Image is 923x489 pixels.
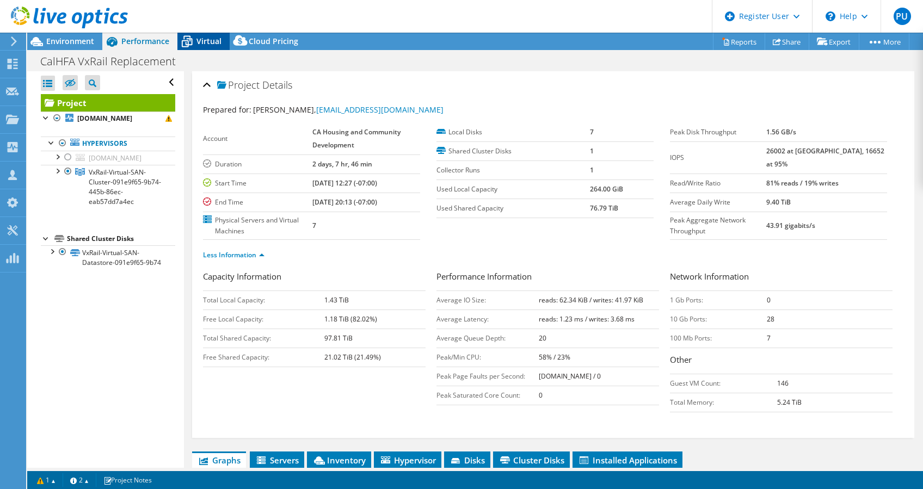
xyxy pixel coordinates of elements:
td: Total Shared Capacity: [203,329,324,348]
b: 97.81 TiB [324,333,353,343]
a: Export [809,33,859,50]
a: [EMAIL_ADDRESS][DOMAIN_NAME] [316,104,444,115]
span: Cluster Disks [499,455,564,466]
b: [DATE] 20:13 (-07:00) [312,197,377,207]
a: Hypervisors [41,137,175,151]
b: 2 days, 7 hr, 46 min [312,159,372,169]
b: 20 [539,333,546,343]
td: Peak Page Faults per Second: [436,367,539,386]
label: Used Shared Capacity [436,203,590,214]
a: 2 [63,473,96,487]
span: Environment [46,36,94,46]
a: More [859,33,909,50]
a: Less Information [203,250,264,259]
span: Virtual [196,36,221,46]
label: Physical Servers and Virtual Machines [203,215,312,237]
a: Project [41,94,175,112]
td: 100 Mb Ports: [670,329,767,348]
td: Peak Saturated Core Count: [436,386,539,405]
label: Shared Cluster Disks [436,146,590,157]
td: 1 Gb Ports: [670,290,767,310]
b: CA Housing and Community Development [312,127,401,150]
label: Peak Disk Throughput [670,127,766,138]
b: 1.43 TiB [324,295,349,305]
h3: Capacity Information [203,270,426,285]
a: [DOMAIN_NAME] [41,151,175,165]
b: 5.24 TiB [777,398,802,407]
span: Performance [121,36,169,46]
label: Start Time [203,178,312,189]
td: Total Local Capacity: [203,290,324,310]
span: [DOMAIN_NAME] [89,153,141,163]
div: Shared Cluster Disks [67,232,175,245]
label: IOPS [670,152,766,163]
span: VxRail-Virtual-SAN-Cluster-091e9f65-9b74-445b-86ec-eab57dd7a4ec [89,168,161,206]
label: End Time [203,197,312,208]
td: Average Queue Depth: [436,329,539,348]
a: Share [765,33,809,50]
b: 21.02 TiB (21.49%) [324,352,381,362]
h1: CalHFA VxRail Replacement [35,55,193,67]
h3: Performance Information [436,270,659,285]
b: 58% / 23% [539,352,570,362]
span: Inventory [312,455,366,466]
label: Collector Runs [436,165,590,176]
td: Average Latency: [436,310,539,329]
b: 9.40 TiB [766,197,791,207]
span: [PERSON_NAME], [253,104,444,115]
b: reads: 1.23 ms / writes: 3.68 ms [539,314,635,324]
b: 1.18 TiB (82.02%) [324,314,377,324]
label: Account [203,133,312,144]
a: [DOMAIN_NAME] [41,112,175,126]
b: 7 [590,127,594,137]
label: Read/Write Ratio [670,178,766,189]
b: 1 [590,146,594,156]
td: Total Memory: [670,393,777,412]
h3: Other [670,354,893,368]
span: Servers [255,455,299,466]
a: 1 [29,473,63,487]
td: Free Local Capacity: [203,310,324,329]
a: Project Notes [96,473,159,487]
b: 28 [767,314,774,324]
span: Installed Applications [578,455,677,466]
b: 76.79 TiB [590,203,618,213]
td: Peak/Min CPU: [436,348,539,367]
h3: Network Information [670,270,893,285]
span: Cloud Pricing [249,36,298,46]
b: 1.56 GB/s [766,127,796,137]
a: VxRail-Virtual-SAN-Datastore-091e9f65-9b74 [41,245,175,269]
label: Local Disks [436,127,590,138]
b: 26002 at [GEOGRAPHIC_DATA], 16652 at 95% [766,146,884,169]
span: PU [894,8,911,25]
b: reads: 62.34 KiB / writes: 41.97 KiB [539,295,643,305]
b: 7 [767,333,771,343]
label: Peak Aggregate Network Throughput [670,215,766,237]
svg: \n [826,11,835,21]
b: 1 [590,165,594,175]
b: 0 [767,295,771,305]
span: Project [217,80,260,91]
span: Graphs [198,455,241,466]
a: VxRail-Virtual-SAN-Cluster-091e9f65-9b74-445b-86ec-eab57dd7a4ec [41,165,175,208]
td: Average IO Size: [436,290,539,310]
span: Hypervisor [379,455,436,466]
td: Free Shared Capacity: [203,348,324,367]
label: Used Local Capacity [436,184,590,195]
b: [DOMAIN_NAME] [77,114,132,123]
label: Prepared for: [203,104,251,115]
td: Guest VM Count: [670,374,777,393]
b: 264.00 GiB [590,184,623,194]
b: [DOMAIN_NAME] / 0 [539,372,601,381]
a: Reports [713,33,765,50]
td: 10 Gb Ports: [670,310,767,329]
label: Average Daily Write [670,197,766,208]
span: Disks [450,455,485,466]
b: 7 [312,221,316,230]
b: 0 [539,391,543,400]
b: [DATE] 12:27 (-07:00) [312,178,377,188]
b: 43.91 gigabits/s [766,221,815,230]
label: Duration [203,159,312,170]
b: 146 [777,379,789,388]
span: Details [262,78,292,91]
